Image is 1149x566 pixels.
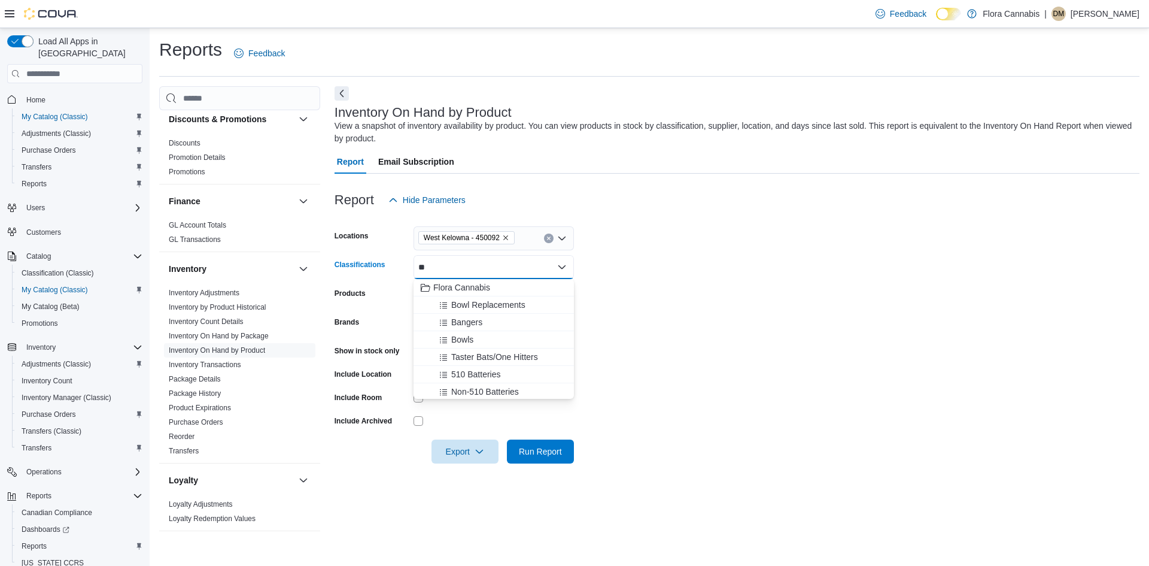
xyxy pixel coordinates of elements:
button: 510 Batteries [414,366,574,383]
button: Purchase Orders [12,406,147,423]
span: Dashboards [22,525,69,534]
div: Delaney Matthews [1051,7,1066,21]
button: Finance [296,194,311,208]
a: Promotions [169,168,205,176]
span: Loyalty Redemption Values [169,514,256,523]
button: Inventory Manager (Classic) [12,389,147,406]
span: Loyalty Adjustments [169,500,233,509]
button: Finance [169,195,294,207]
img: Cova [24,8,78,20]
span: Bowl Replacements [451,299,525,311]
button: Purchase Orders [12,142,147,159]
h3: Inventory On Hand by Product [335,105,512,120]
span: Reports [26,491,51,501]
a: Transfers [169,447,199,455]
span: Home [26,95,45,105]
button: Operations [2,464,147,480]
p: | [1044,7,1047,21]
span: Reports [22,179,47,189]
span: Inventory Count Details [169,317,244,326]
button: Remove West Kelowna - 450092 from selection in this group [502,234,509,241]
span: Taster Bats/One Hitters [451,351,538,363]
span: Transfers (Classic) [17,424,142,438]
span: Operations [22,465,142,479]
span: Purchase Orders [169,417,223,427]
p: Flora Cannabis [983,7,1039,21]
label: Show in stock only [335,346,400,356]
a: Inventory Transactions [169,361,241,369]
span: Inventory On Hand by Product [169,346,265,355]
span: Adjustments (Classic) [22,129,91,138]
a: Inventory Manager (Classic) [17,391,116,405]
span: Inventory by Product Historical [169,302,266,312]
span: Bangers [451,316,482,328]
span: Transfers [17,160,142,174]
button: Home [2,90,147,108]
span: Discounts [169,138,200,148]
a: Transfers (Classic) [17,424,86,438]
span: Canadian Compliance [17,506,142,520]
span: Promotions [169,167,205,177]
a: Transfers [17,160,56,174]
button: Open list of options [557,234,567,243]
span: Inventory Count [17,374,142,388]
button: Flora Cannabis [414,279,574,296]
span: Feedback [248,47,285,59]
span: Inventory Count [22,376,72,386]
span: Operations [26,467,62,477]
label: Brands [335,317,359,327]
span: Purchase Orders [17,143,142,158]
span: Run Report [519,446,562,458]
button: Adjustments (Classic) [12,125,147,142]
span: My Catalog (Classic) [17,283,142,297]
div: Choose from the following options [414,279,574,540]
button: Transfers [12,159,147,175]
a: Canadian Compliance [17,506,97,520]
a: Promotion Details [169,153,226,162]
button: Transfers (Classic) [12,423,147,440]
span: Export [439,440,491,464]
span: Users [26,203,45,213]
div: Discounts & Promotions [159,136,320,184]
a: Discounts [169,139,200,147]
span: Purchase Orders [22,146,76,155]
button: Users [2,199,147,216]
span: Inventory On Hand by Package [169,331,269,341]
span: Non-510 Batteries [451,386,519,398]
button: Canadian Compliance [12,504,147,521]
button: Loyalty [169,474,294,486]
a: Reports [17,177,51,191]
button: Catalog [2,248,147,265]
span: Transfers [17,441,142,455]
span: Package Details [169,374,221,384]
a: Adjustments (Classic) [17,126,96,141]
span: Canadian Compliance [22,508,92,517]
span: Reorder [169,432,194,441]
a: My Catalog (Classic) [17,283,93,297]
button: Inventory [22,340,60,355]
button: Transfers [12,440,147,456]
span: Adjustments (Classic) [22,359,91,369]
span: Classification (Classic) [17,266,142,280]
span: Adjustments (Classic) [17,357,142,371]
span: Reports [17,539,142,553]
span: West Kelowna - 450092 [424,232,500,244]
label: Include Location [335,370,391,379]
h3: Loyalty [169,474,198,486]
span: Package History [169,389,221,398]
span: My Catalog (Classic) [17,110,142,124]
a: Adjustments (Classic) [17,357,96,371]
button: Catalog [22,249,56,264]
a: Feedback [229,41,290,65]
span: Promotions [22,319,58,328]
span: Reports [22,541,47,551]
button: Inventory [169,263,294,275]
span: Reports [17,177,142,191]
a: Purchase Orders [17,143,81,158]
button: Discounts & Promotions [169,113,294,125]
label: Include Room [335,393,382,402]
span: 510 Batteries [451,368,501,380]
